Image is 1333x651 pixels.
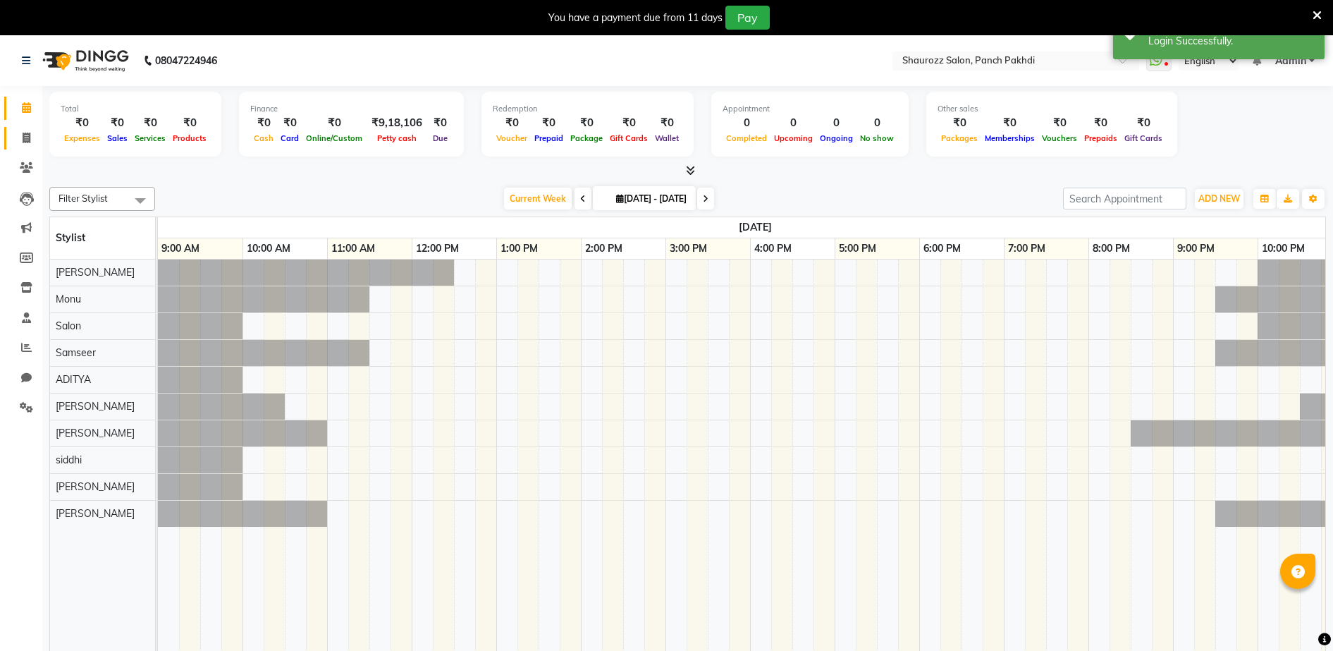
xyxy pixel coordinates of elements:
a: 9:00 AM [158,238,203,259]
a: 10:00 AM [243,238,294,259]
span: Vouchers [1038,133,1081,143]
a: 6:00 PM [920,238,964,259]
span: Gift Cards [606,133,651,143]
div: ₹0 [567,115,606,131]
span: Packages [938,133,981,143]
span: Samseer [56,346,96,359]
div: Login Successfully. [1148,34,1314,49]
div: ₹0 [250,115,277,131]
div: Total [61,103,210,115]
span: Voucher [493,133,531,143]
span: Completed [723,133,770,143]
a: 12:00 PM [412,238,462,259]
span: Cash [250,133,277,143]
span: [DATE] - [DATE] [613,193,690,204]
input: Search Appointment [1063,188,1186,209]
div: ₹0 [428,115,453,131]
span: Card [277,133,302,143]
span: Prepaid [531,133,567,143]
button: ADD NEW [1195,189,1243,209]
div: Redemption [493,103,682,115]
img: logo [36,41,133,80]
div: 0 [856,115,897,131]
a: 9:00 PM [1174,238,1218,259]
span: siddhi [56,454,82,466]
div: 0 [723,115,770,131]
div: ₹0 [493,115,531,131]
div: ₹0 [1081,115,1121,131]
div: ₹9,18,106 [366,115,428,131]
span: Wallet [651,133,682,143]
a: September 29, 2025 [735,217,775,238]
span: [PERSON_NAME] [56,427,135,439]
a: 7:00 PM [1005,238,1049,259]
span: Stylist [56,231,85,244]
span: Due [429,133,451,143]
span: No show [856,133,897,143]
span: Current Week [504,188,572,209]
span: Admin [1275,54,1306,68]
div: You have a payment due from 11 days [548,11,723,25]
div: ₹0 [1121,115,1166,131]
span: [PERSON_NAME] [56,400,135,413]
span: Services [131,133,169,143]
div: ₹0 [606,115,651,131]
a: 3:00 PM [666,238,711,259]
span: [PERSON_NAME] [56,480,135,493]
a: 5:00 PM [835,238,880,259]
span: Prepaids [1081,133,1121,143]
a: 4:00 PM [751,238,795,259]
div: ₹0 [938,115,981,131]
div: ₹0 [302,115,366,131]
span: Upcoming [770,133,816,143]
span: Online/Custom [302,133,366,143]
span: Gift Cards [1121,133,1166,143]
span: Package [567,133,606,143]
div: ₹0 [131,115,169,131]
div: ₹0 [277,115,302,131]
a: 10:00 PM [1258,238,1308,259]
span: Salon [56,320,81,332]
div: 0 [770,115,816,131]
span: Filter Stylist [59,193,108,204]
span: Petty cash [374,133,420,143]
span: ADD NEW [1198,193,1240,204]
span: Monu [56,293,81,305]
span: Sales [104,133,131,143]
div: Other sales [938,103,1166,115]
span: Ongoing [816,133,856,143]
b: 08047224946 [155,41,217,80]
div: ₹0 [61,115,104,131]
div: Finance [250,103,453,115]
span: ADITYA [56,373,91,386]
span: [PERSON_NAME] [56,266,135,279]
button: Pay [725,6,770,30]
div: ₹0 [104,115,131,131]
div: ₹0 [651,115,682,131]
div: ₹0 [169,115,210,131]
div: 0 [816,115,856,131]
span: Memberships [981,133,1038,143]
span: Products [169,133,210,143]
div: ₹0 [531,115,567,131]
span: [PERSON_NAME] [56,507,135,520]
a: 2:00 PM [582,238,626,259]
div: ₹0 [1038,115,1081,131]
div: Appointment [723,103,897,115]
a: 1:00 PM [497,238,541,259]
a: 8:00 PM [1089,238,1134,259]
div: ₹0 [981,115,1038,131]
a: 11:00 AM [328,238,379,259]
